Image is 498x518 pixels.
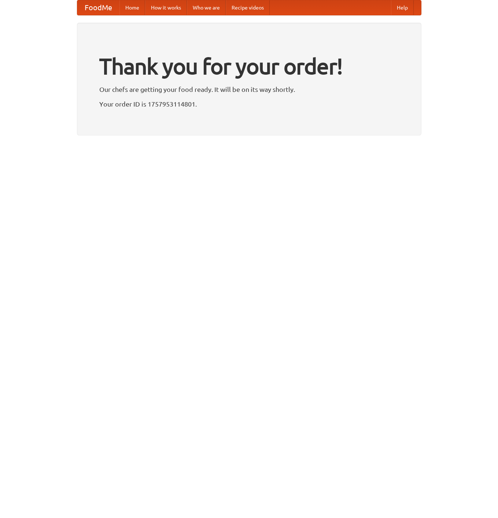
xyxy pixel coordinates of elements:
a: FoodMe [77,0,119,15]
a: Who we are [187,0,226,15]
p: Our chefs are getting your food ready. It will be on its way shortly. [99,84,399,95]
a: Recipe videos [226,0,270,15]
h1: Thank you for your order! [99,49,399,84]
a: How it works [145,0,187,15]
a: Help [391,0,414,15]
a: Home [119,0,145,15]
p: Your order ID is 1757953114801. [99,98,399,109]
